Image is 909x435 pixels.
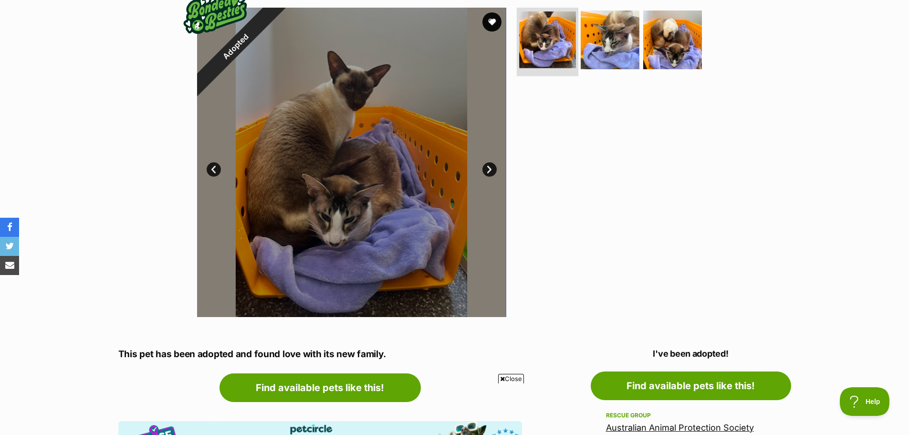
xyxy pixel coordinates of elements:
[482,12,502,32] button: favourite
[482,162,497,177] a: Next
[498,374,524,383] span: Close
[643,11,702,69] img: Photo of Minnie & Oscar
[118,348,522,361] p: This pet has been adopted and found love with its new family.
[591,347,791,360] p: I've been adopted!
[81,68,160,134] img: https://img.kwcdn.com/product/fancy/4ab670e4-fbe7-4630-ac51-c25c8156779b.jpg?imageMogr2/strip/siz...
[840,387,890,416] iframe: Help Scout Beacon - Open
[219,373,421,402] a: Find available pets like this!
[591,371,791,400] a: Find available pets like this!
[581,11,639,69] img: Photo of Minnie & Oscar
[606,412,776,419] div: Rescue group
[207,162,221,177] a: Prev
[519,11,576,68] img: Photo of Minnie & Oscar
[281,387,628,430] iframe: Advertisement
